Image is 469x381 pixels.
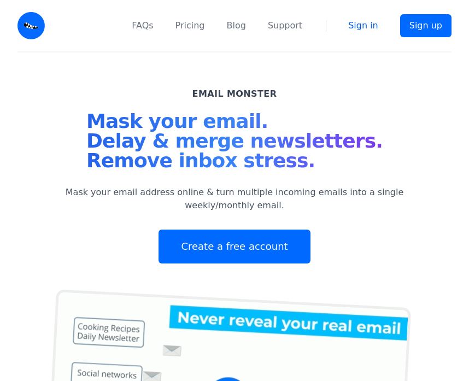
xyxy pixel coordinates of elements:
[227,19,246,32] a: Blog
[86,112,383,175] h1: Mask your email. Delay & merge newsletters. Remove inbox stress.
[192,87,277,101] h2: Email Monster
[348,19,378,32] a: Sign in
[51,186,418,212] p: Mask your email address online & turn multiple incoming emails into a single weekly/monthly email.
[17,12,45,39] img: Email Monster
[268,19,302,32] a: Support
[159,230,310,263] a: Create a free account
[400,14,452,37] a: Sign up
[175,19,205,32] a: Pricing
[132,19,153,32] a: FAQs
